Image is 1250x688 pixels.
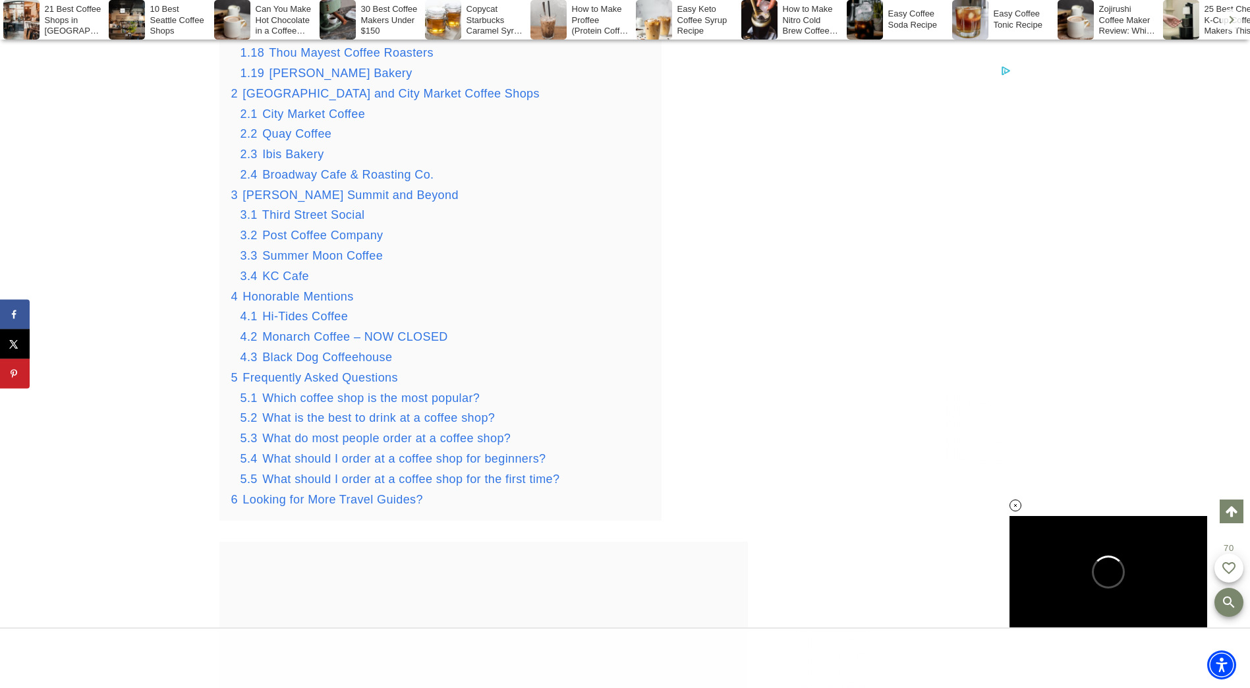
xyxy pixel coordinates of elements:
span: Frequently Asked Questions [242,371,398,384]
a: 2.1 City Market Coffee [241,107,366,121]
span: What should I order at a coffee shop for beginners? [262,452,546,465]
span: 4.1 [241,310,258,323]
a: 4.3 Black Dog Coffeehouse [241,351,393,364]
span: 4 [231,290,238,303]
span: What should I order at a coffee shop for the first time? [262,473,559,486]
span: 3.2 [241,229,258,242]
a: 5 Frequently Asked Questions [231,371,398,384]
span: 3 [231,188,238,202]
span: 5.4 [241,452,258,465]
a: 4.2 Monarch Coffee – NOW CLOSED [241,330,448,343]
span: [GEOGRAPHIC_DATA] and City Market Coffee Shops [242,87,540,100]
a: 1.19 [PERSON_NAME] Bakery [241,67,412,80]
a: 2.2 Quay Coffee [241,127,332,140]
a: 6 Looking for More Travel Guides? [231,493,423,506]
a: 3.2 Post Coffee Company [241,229,384,242]
a: 4 Honorable Mentions [231,290,354,303]
span: 5.1 [241,391,258,405]
span: Quay Coffee [262,127,331,140]
span: Third Street Social [262,208,365,221]
span: 5.3 [241,432,258,445]
a: 2.3 Ibis Bakery [241,148,324,161]
span: 3.4 [241,270,258,283]
a: 5.1 Which coffee shop is the most popular? [241,391,480,405]
span: Summer Moon Coffee [262,249,383,262]
span: City Market Coffee [262,107,365,121]
span: 2.2 [241,127,258,140]
span: Ibis Bakery [262,148,324,161]
span: 1.18 [241,46,265,59]
span: 5.2 [241,411,258,424]
span: 2 [231,87,238,100]
span: KC Cafe [262,270,309,283]
a: 5.4 What should I order at a coffee shop for beginners? [241,452,546,465]
div: Accessibility Menu [1207,650,1236,679]
span: Looking for More Travel Guides? [242,493,423,506]
span: Which coffee shop is the most popular? [262,391,480,405]
span: What is the best to drink at a coffee shop? [262,411,495,424]
span: 3.3 [241,249,258,262]
span: 4.3 [241,351,258,364]
span: Honorable Mentions [242,290,353,303]
span: Black Dog Coffeehouse [262,351,392,364]
a: 3.3 Summer Moon Coffee [241,249,384,262]
a: 5.2 What is the best to drink at a coffee shop? [241,411,496,424]
span: 2.1 [241,107,258,121]
span: [PERSON_NAME] Summit and Beyond [242,188,459,202]
span: 5 [231,371,238,384]
a: Scroll to top [1220,500,1243,523]
a: 4.1 Hi-Tides Coffee [241,310,349,323]
a: 1.18 Thou Mayest Coffee Roasters [241,46,434,59]
span: Thou Mayest Coffee Roasters [269,46,434,59]
iframe: Advertisement [814,66,1011,461]
span: 2.3 [241,148,258,161]
a: 2 [GEOGRAPHIC_DATA] and City Market Coffee Shops [231,87,540,100]
a: 5.5 What should I order at a coffee shop for the first time? [241,473,560,486]
span: 2.4 [241,168,258,181]
iframe: Advertisement [385,629,865,688]
a: 3.1 Third Street Social [241,208,365,221]
span: 3.1 [241,208,258,221]
span: 4.2 [241,330,258,343]
span: Post Coffee Company [262,229,383,242]
span: What do most people order at a coffee shop? [262,432,511,445]
span: [PERSON_NAME] Bakery [270,67,412,80]
span: 1.19 [241,67,265,80]
span: Hi-Tides Coffee [262,310,348,323]
a: 3 [PERSON_NAME] Summit and Beyond [231,188,459,202]
a: 3.4 KC Cafe [241,270,309,283]
span: 5.5 [241,473,258,486]
span: Monarch Coffee – NOW CLOSED [262,330,448,343]
a: 2.4 Broadway Cafe & Roasting Co. [241,168,434,181]
span: Broadway Cafe & Roasting Co. [262,168,434,181]
span: 6 [231,493,238,506]
a: 5.3 What do most people order at a coffee shop? [241,432,511,445]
